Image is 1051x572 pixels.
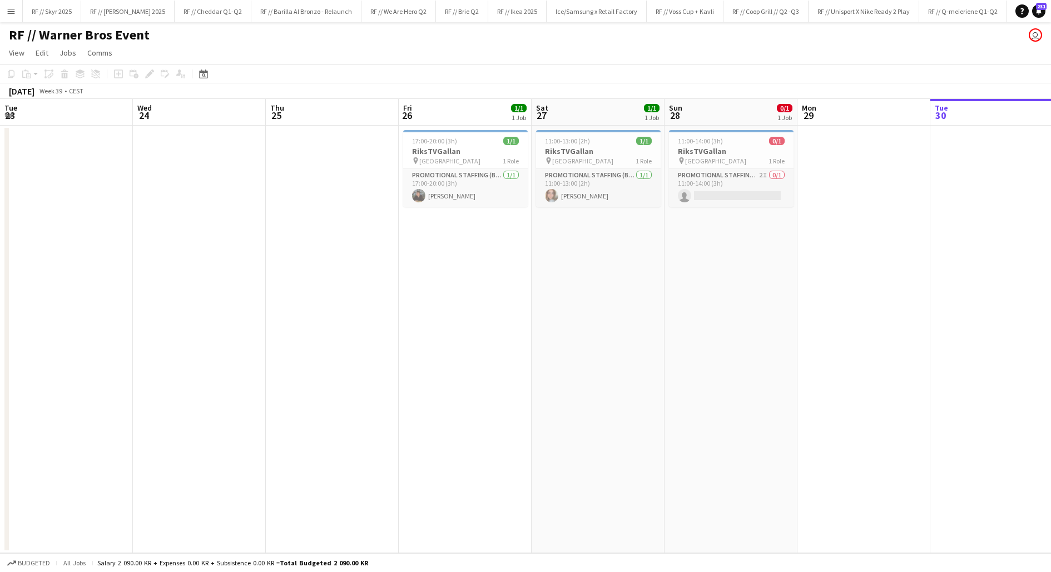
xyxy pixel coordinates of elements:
[678,137,723,145] span: 11:00-14:00 (3h)
[547,1,647,22] button: Ice/Samsung x Retail Factory
[1029,28,1042,42] app-user-avatar: Alexander Skeppland Hole
[685,157,746,165] span: [GEOGRAPHIC_DATA]
[270,103,284,113] span: Thu
[419,157,480,165] span: [GEOGRAPHIC_DATA]
[403,130,528,207] app-job-card: 17:00-20:00 (3h)1/1RiksTVGallan [GEOGRAPHIC_DATA]1 RolePromotional Staffing (Brand Ambassadors)1/...
[669,130,794,207] app-job-card: 11:00-14:00 (3h)0/1RiksTVGallan [GEOGRAPHIC_DATA]1 RolePromotional Staffing (Brand Ambassadors)2I...
[536,169,661,207] app-card-role: Promotional Staffing (Brand Ambassadors)1/111:00-13:00 (2h)[PERSON_NAME]
[636,137,652,145] span: 1/1
[69,87,83,95] div: CEST
[18,559,50,567] span: Budgeted
[403,169,528,207] app-card-role: Promotional Staffing (Brand Ambassadors)1/117:00-20:00 (3h)[PERSON_NAME]
[55,46,81,60] a: Jobs
[669,169,794,207] app-card-role: Promotional Staffing (Brand Ambassadors)2I0/111:00-14:00 (3h)
[769,137,785,145] span: 0/1
[503,137,519,145] span: 1/1
[645,113,659,122] div: 1 Job
[60,48,76,58] span: Jobs
[436,1,488,22] button: RF // Brie Q2
[9,86,34,97] div: [DATE]
[83,46,117,60] a: Comms
[488,1,547,22] button: RF // Ikea 2025
[9,48,24,58] span: View
[87,48,112,58] span: Comms
[919,1,1007,22] button: RF // Q-meieriene Q1-Q2
[669,146,794,156] h3: RiksTVGallan
[935,103,948,113] span: Tue
[644,104,660,112] span: 1/1
[503,157,519,165] span: 1 Role
[809,1,919,22] button: RF // Unisport X Nike Ready 2 Play
[23,1,81,22] button: RF // Skyr 2025
[647,1,723,22] button: RF // Voss Cup + Kavli
[512,113,526,122] div: 1 Job
[667,109,682,122] span: 28
[545,137,590,145] span: 11:00-13:00 (2h)
[37,87,65,95] span: Week 39
[536,103,548,113] span: Sat
[511,104,527,112] span: 1/1
[4,46,29,60] a: View
[280,559,368,567] span: Total Budgeted 2 090.00 KR
[136,109,152,122] span: 24
[536,130,661,207] app-job-card: 11:00-13:00 (2h)1/1RiksTVGallan [GEOGRAPHIC_DATA]1 RolePromotional Staffing (Brand Ambassadors)1/...
[534,109,548,122] span: 27
[802,103,816,113] span: Mon
[97,559,368,567] div: Salary 2 090.00 KR + Expenses 0.00 KR + Subsistence 0.00 KR =
[4,103,17,113] span: Tue
[1032,4,1045,18] a: 231
[3,109,17,122] span: 23
[403,146,528,156] h3: RiksTVGallan
[36,48,48,58] span: Edit
[9,27,150,43] h1: RF // Warner Bros Event
[1036,3,1047,10] span: 231
[61,559,88,567] span: All jobs
[777,113,792,122] div: 1 Job
[536,146,661,156] h3: RiksTVGallan
[636,157,652,165] span: 1 Role
[800,109,816,122] span: 29
[81,1,175,22] button: RF // [PERSON_NAME] 2025
[723,1,809,22] button: RF // Coop Grill // Q2 -Q3
[31,46,53,60] a: Edit
[552,157,613,165] span: [GEOGRAPHIC_DATA]
[6,557,52,569] button: Budgeted
[412,137,457,145] span: 17:00-20:00 (3h)
[403,103,412,113] span: Fri
[933,109,948,122] span: 30
[777,104,792,112] span: 0/1
[669,103,682,113] span: Sun
[269,109,284,122] span: 25
[137,103,152,113] span: Wed
[251,1,361,22] button: RF // Barilla Al Bronzo - Relaunch
[401,109,412,122] span: 26
[361,1,436,22] button: RF // We Are Hero Q2
[175,1,251,22] button: RF // Cheddar Q1-Q2
[769,157,785,165] span: 1 Role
